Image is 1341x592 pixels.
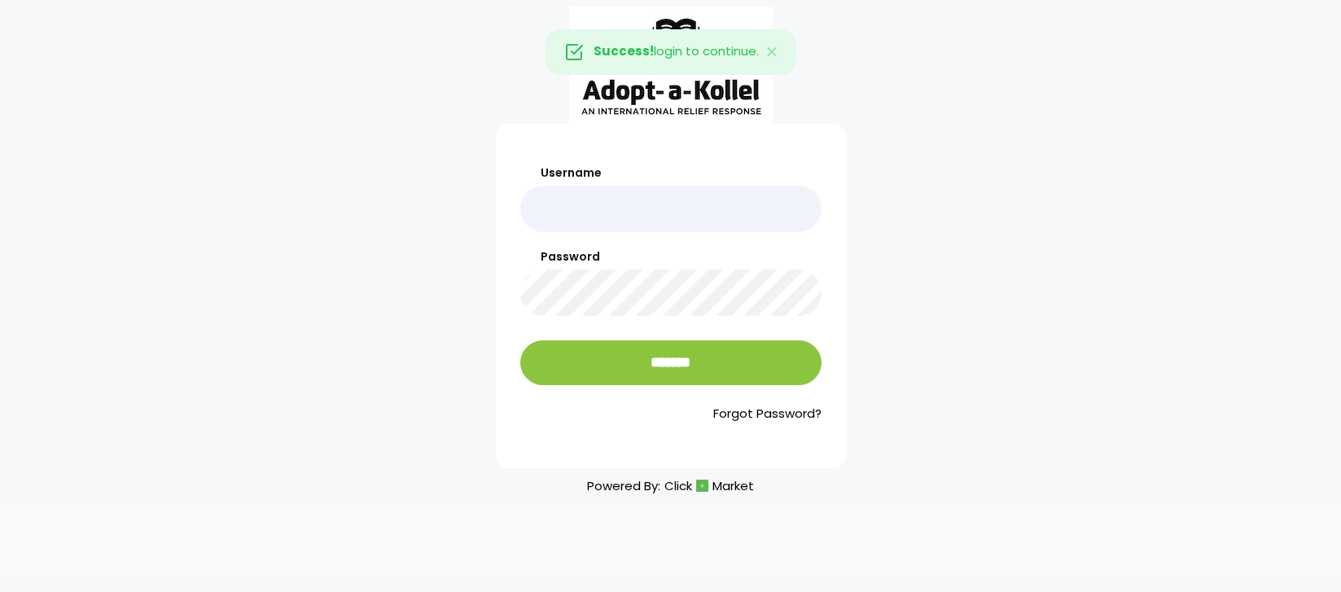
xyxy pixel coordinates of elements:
div: login to continue. [546,29,796,75]
strong: Success! [594,42,654,59]
button: Close [748,30,795,74]
p: Powered By: [587,475,754,497]
a: ClickMarket [664,475,754,497]
img: cm_icon.png [696,480,708,492]
label: Username [520,164,822,182]
img: aak_logo_sm.jpeg [569,7,773,124]
label: Password [520,248,822,265]
a: Forgot Password? [520,405,822,423]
